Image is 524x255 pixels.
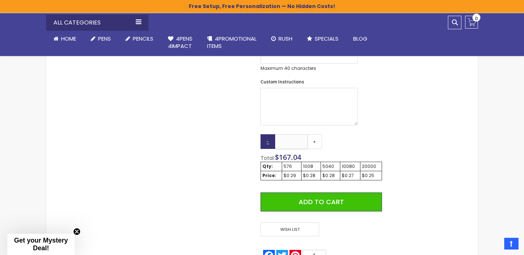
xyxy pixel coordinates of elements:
button: Add to Cart [261,192,382,211]
a: Blog [346,31,375,47]
span: Pens [98,35,111,42]
span: Add to Cart [299,197,344,206]
span: 167.04 [279,152,301,162]
div: $0.29 [284,173,300,179]
div: $0.28 [322,173,338,179]
div: $0.28 [303,173,319,179]
div: 5040 [322,164,338,169]
a: Wish List [261,222,321,237]
button: Close teaser [73,228,81,235]
a: Home [46,31,83,47]
p: Maximum 40 characters [261,65,358,71]
span: Specials [315,35,338,42]
span: 4PROMOTIONAL ITEMS [207,35,257,50]
div: 576 [284,164,300,169]
span: Rush [278,35,292,42]
strong: Qty: [262,163,273,169]
a: 4Pens4impact [161,31,200,55]
div: $0.25 [362,173,380,179]
span: Total: [261,154,275,162]
span: Custom Instructions [261,79,304,85]
div: All Categories [46,15,149,31]
a: Pencils [118,31,161,47]
a: Specials [300,31,346,47]
a: + [307,134,322,149]
span: Home [61,35,76,42]
span: 0 [475,15,478,22]
div: Get your Mystery Deal!Close teaser [7,234,75,255]
span: $ [275,152,301,162]
a: Rush [264,31,300,47]
div: 10080 [342,164,359,169]
a: Pens [83,31,118,47]
a: - [261,134,275,149]
div: $0.27 [342,173,359,179]
a: Top [504,238,519,250]
span: Pencils [133,35,153,42]
div: 1008 [303,164,319,169]
a: 0 [465,16,478,29]
strong: Price: [262,172,276,179]
div: 20000 [362,164,380,169]
span: 4Pens 4impact [168,35,192,50]
a: 4PROMOTIONALITEMS [200,31,264,55]
span: Wish List [261,222,319,237]
span: Get your Mystery Deal! [14,237,68,252]
span: Blog [353,35,367,42]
